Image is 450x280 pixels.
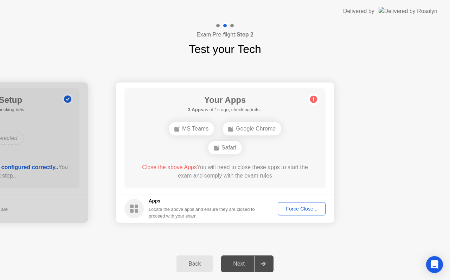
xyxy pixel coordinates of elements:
[197,31,253,39] h4: Exam Pre-flight:
[169,122,214,135] div: MS Teams
[149,198,255,205] h5: Apps
[142,164,197,170] span: Close the above Apps
[426,256,443,273] div: Open Intercom Messenger
[188,106,262,113] h5: as of 1s ago, checking in4s..
[221,255,274,272] button: Next
[208,141,242,154] div: Safari
[278,202,326,215] button: Force Close...
[188,107,203,112] b: 3 Apps
[237,32,253,38] b: Step 2
[189,41,261,58] h1: Test your Tech
[179,261,211,267] div: Back
[149,206,255,219] div: Locate the above apps and ensure they are closed to proceed with your exam.
[280,206,323,212] div: Force Close...
[135,163,316,180] div: You will need to close these apps to start the exam and comply with the exam rules
[223,122,281,135] div: Google Chrome
[343,7,374,15] div: Delivered by
[223,261,255,267] div: Next
[379,7,437,15] img: Delivered by Rosalyn
[188,94,262,106] h1: Your Apps
[176,255,213,272] button: Back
